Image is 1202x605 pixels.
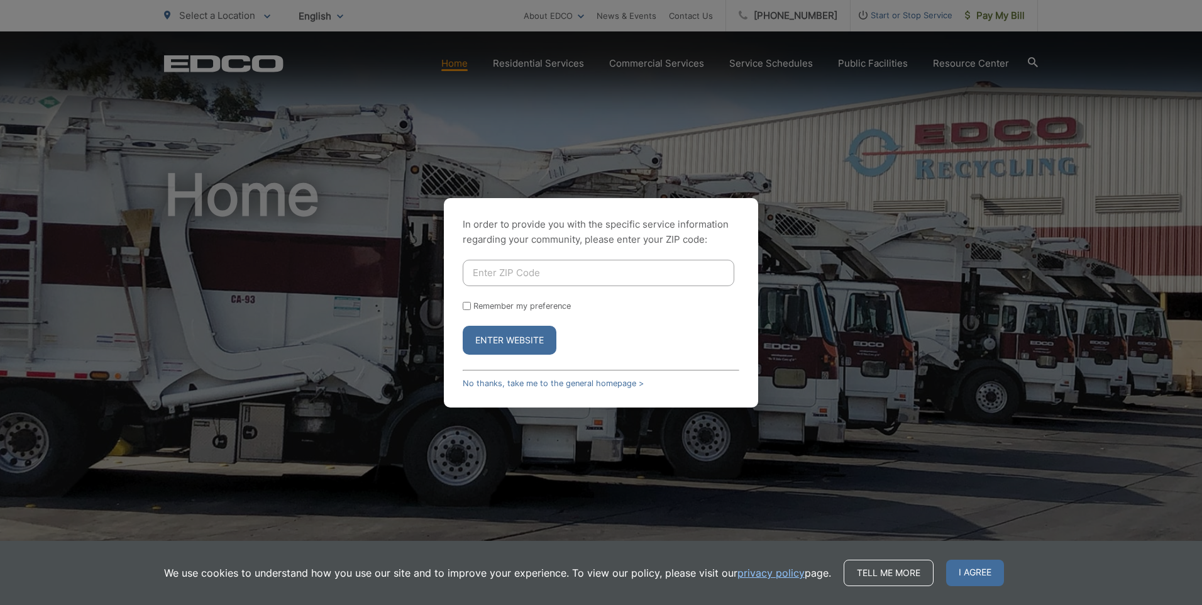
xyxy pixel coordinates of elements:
[463,217,739,247] p: In order to provide you with the specific service information regarding your community, please en...
[463,379,644,388] a: No thanks, take me to the general homepage >
[844,560,934,586] a: Tell me more
[737,565,805,580] a: privacy policy
[164,565,831,580] p: We use cookies to understand how you use our site and to improve your experience. To view our pol...
[473,301,571,311] label: Remember my preference
[463,326,556,355] button: Enter Website
[463,260,734,286] input: Enter ZIP Code
[946,560,1004,586] span: I agree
